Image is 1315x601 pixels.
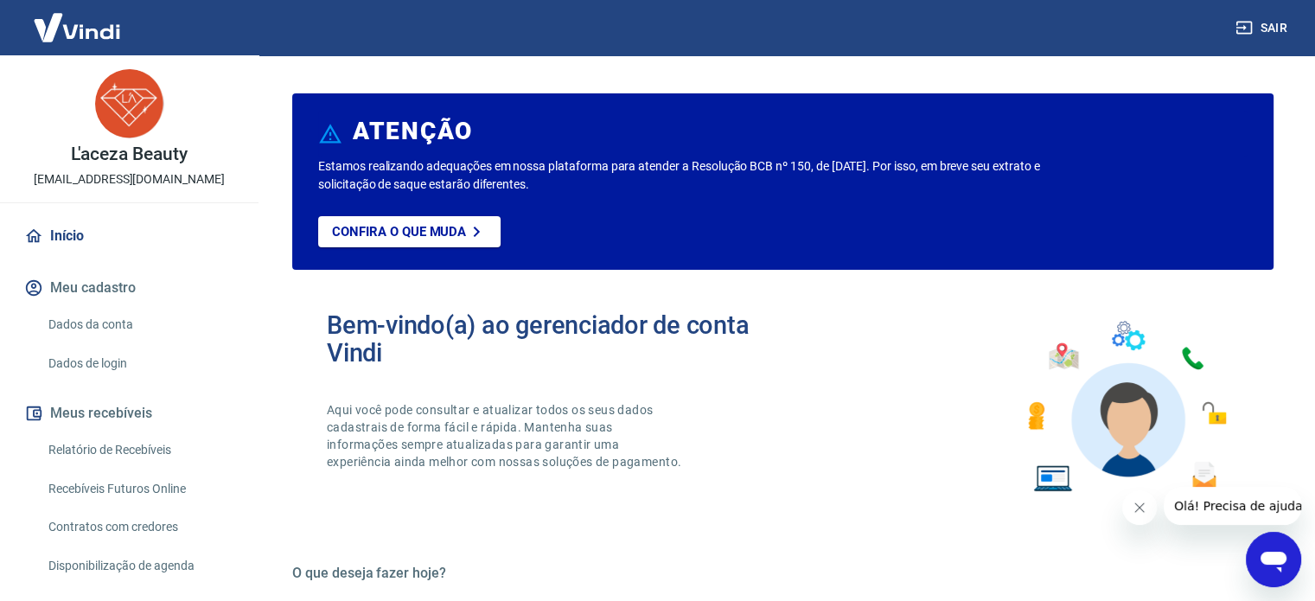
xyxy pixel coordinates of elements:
[1246,532,1301,587] iframe: Botão para abrir a janela de mensagens
[1232,12,1294,44] button: Sair
[318,216,501,247] a: Confira o que muda
[327,311,783,367] h2: Bem-vindo(a) ao gerenciador de conta Vindi
[21,217,238,255] a: Início
[327,401,685,470] p: Aqui você pode consultar e atualizar todos os seus dados cadastrais de forma fácil e rápida. Mant...
[318,157,1062,194] p: Estamos realizando adequações em nossa plataforma para atender a Resolução BCB nº 150, de [DATE]....
[1122,490,1157,525] iframe: Fechar mensagem
[292,565,1274,582] h5: O que deseja fazer hoje?
[34,170,225,189] p: [EMAIL_ADDRESS][DOMAIN_NAME]
[41,307,238,342] a: Dados da conta
[21,394,238,432] button: Meus recebíveis
[41,548,238,584] a: Disponibilização de agenda
[10,12,145,26] span: Olá! Precisa de ajuda?
[41,509,238,545] a: Contratos com credores
[1012,311,1239,502] img: Imagem de um avatar masculino com diversos icones exemplificando as funcionalidades do gerenciado...
[353,123,473,140] h6: ATENÇÃO
[21,269,238,307] button: Meu cadastro
[41,346,238,381] a: Dados de login
[332,224,466,240] p: Confira o que muda
[21,1,133,54] img: Vindi
[1164,487,1301,525] iframe: Mensagem da empresa
[71,145,187,163] p: L'aceza Beauty
[95,69,164,138] img: 7c0ca893-959d-4bc2-98b6-ae6cb1711eb0.jpeg
[41,432,238,468] a: Relatório de Recebíveis
[41,471,238,507] a: Recebíveis Futuros Online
